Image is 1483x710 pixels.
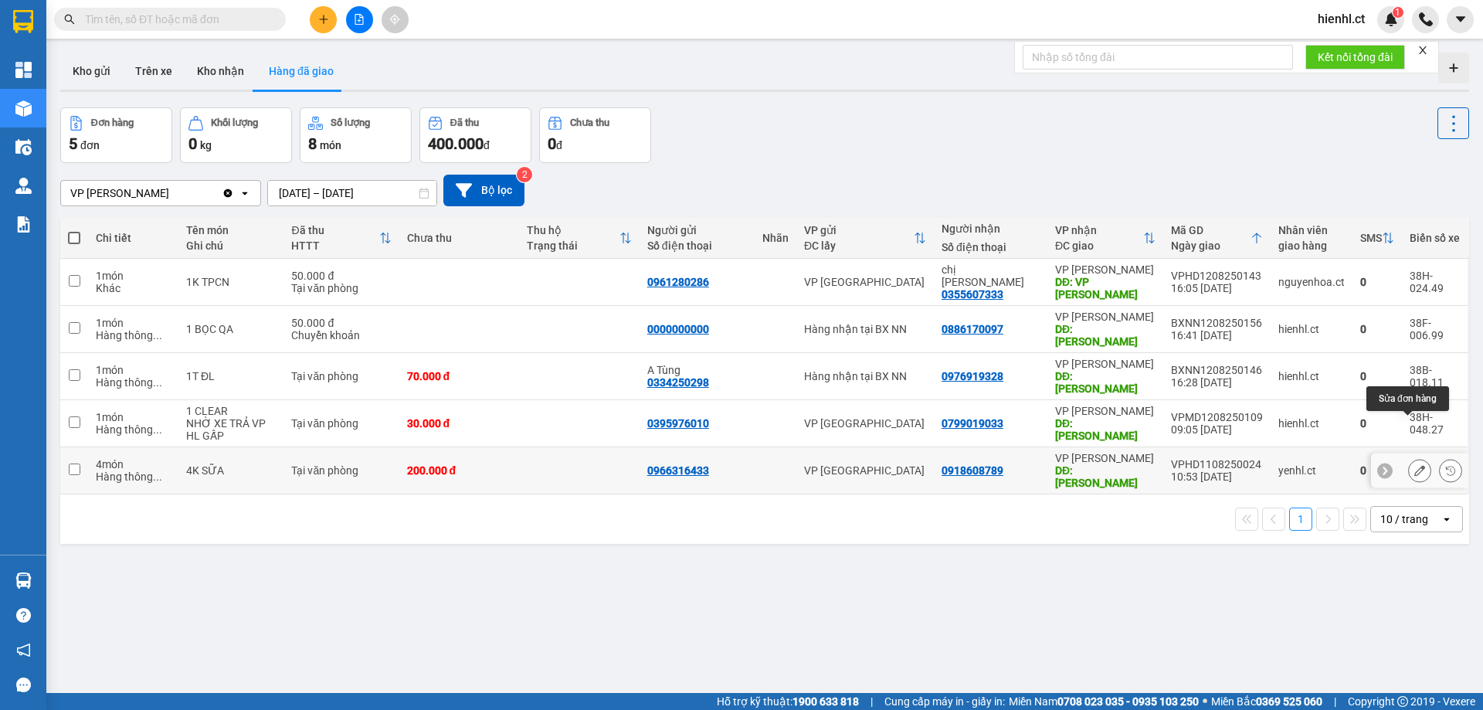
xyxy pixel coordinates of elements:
div: Chưa thu [407,232,512,244]
span: kg [200,139,212,151]
button: Chưa thu0đ [539,107,651,163]
img: logo-vxr [13,10,33,33]
strong: 0708 023 035 - 0935 103 250 [1057,695,1199,708]
div: Hàng thông thường [96,376,171,389]
div: nguyenhoa.ct [1278,276,1345,288]
span: caret-down [1454,12,1468,26]
div: 50.000 đ [291,317,391,329]
th: Toggle SortBy [1352,218,1402,259]
div: Sửa đơn hàng [1366,386,1449,411]
div: Tên món [186,224,276,236]
button: Đơn hàng5đơn [60,107,172,163]
span: ⚪️ [1203,698,1207,705]
div: VP [GEOGRAPHIC_DATA] [804,464,926,477]
div: 16:28 [DATE] [1171,376,1263,389]
div: Người gửi [647,224,747,236]
svg: Clear value [222,187,234,199]
span: đ [556,139,562,151]
img: warehouse-icon [15,572,32,589]
div: 1T ĐL [186,370,276,382]
div: 0799019033 [942,417,1003,430]
div: Sửa đơn hàng [1408,459,1431,482]
span: | [1334,693,1336,710]
div: Số điện thoại [942,241,1040,253]
div: 0966316433 [647,464,709,477]
div: DĐ: HỒNG LĨNH [1055,417,1156,442]
button: Đã thu400.000đ [419,107,531,163]
button: aim [382,6,409,33]
div: 1K TPCN [186,276,276,288]
div: 50.000 đ [291,270,391,282]
div: ĐC giao [1055,239,1143,252]
button: Kết nối tổng đài [1305,45,1405,70]
span: đ [484,139,490,151]
span: Miền Bắc [1211,693,1322,710]
span: notification [16,643,31,657]
div: Thu hộ [527,224,619,236]
div: Tại văn phòng [291,282,391,294]
span: đơn [80,139,100,151]
div: Nhân viên [1278,224,1345,236]
div: Hàng thông thường [96,471,171,483]
span: Miền Nam [1009,693,1199,710]
div: DĐ: HỒNG LĨNH [1055,370,1156,395]
div: 16:05 [DATE] [1171,282,1263,294]
div: hienhl.ct [1278,323,1345,335]
img: warehouse-icon [15,100,32,117]
span: Hỗ trợ kỹ thuật: [717,693,859,710]
span: ... [153,329,162,341]
span: món [320,139,341,151]
img: phone-icon [1419,12,1433,26]
span: file-add [354,14,365,25]
div: VPMD1208250109 [1171,411,1263,423]
svg: open [1441,513,1453,525]
span: search [64,14,75,25]
div: A Tùng [647,364,747,376]
div: Khác [96,282,171,294]
div: 10:53 [DATE] [1171,471,1263,483]
button: caret-down [1447,6,1474,33]
sup: 2 [517,167,532,182]
span: ... [153,423,162,436]
div: VP gửi [804,224,914,236]
div: 4K SỮA [186,464,276,477]
div: 30.000 đ [407,417,512,430]
div: Người nhận [942,223,1040,235]
div: chị tuyết [942,263,1040,288]
span: 0 [188,134,197,153]
div: 70.000 đ [407,370,512,382]
span: | [870,693,873,710]
div: VPHD1108250024 [1171,458,1263,471]
button: Số lượng8món [300,107,412,163]
div: Chi tiết [96,232,171,244]
div: Hàng thông thường [96,329,171,341]
svg: open [239,187,251,199]
div: Hàng nhận tại BX NN [804,323,926,335]
th: Toggle SortBy [283,218,399,259]
span: ... [153,376,162,389]
div: Chưa thu [570,117,609,128]
input: Select a date range. [268,181,436,206]
div: 0886170097 [942,323,1003,335]
div: Trạng thái [527,239,619,252]
div: 0 [1360,323,1394,335]
strong: 0369 525 060 [1256,695,1322,708]
span: plus [318,14,329,25]
div: Số lượng [331,117,370,128]
div: Ngày giao [1171,239,1251,252]
div: hienhl.ct [1278,417,1345,430]
span: ... [153,471,162,483]
img: icon-new-feature [1384,12,1398,26]
div: 0918608789 [942,464,1003,477]
div: 1 CLEAR [186,405,276,417]
sup: 1 [1393,7,1403,18]
div: 1 BỌC QA [186,323,276,335]
span: Kết nối tổng đài [1318,49,1393,66]
div: VP [PERSON_NAME] [70,185,169,201]
div: 0395976010 [647,417,709,430]
span: Cung cấp máy in - giấy in: [884,693,1005,710]
div: SMS [1360,232,1382,244]
img: warehouse-icon [15,178,32,194]
div: Tại văn phòng [291,417,391,430]
span: 400.000 [428,134,484,153]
